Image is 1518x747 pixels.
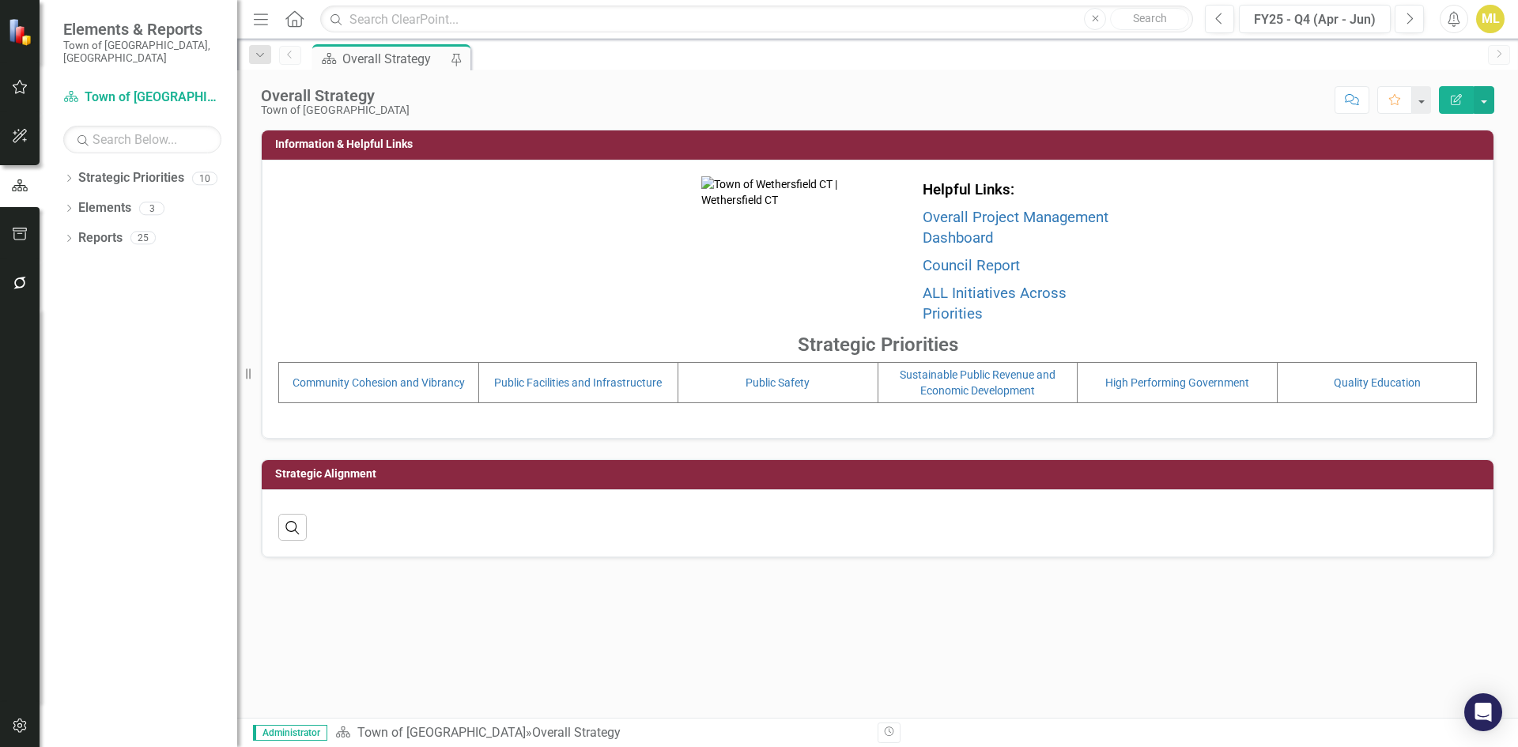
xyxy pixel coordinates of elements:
[63,89,221,107] a: Town of [GEOGRAPHIC_DATA]
[78,199,131,217] a: Elements
[532,725,621,740] div: Overall Strategy
[63,39,221,65] small: Town of [GEOGRAPHIC_DATA], [GEOGRAPHIC_DATA]
[261,104,410,116] div: Town of [GEOGRAPHIC_DATA]
[1464,693,1502,731] div: Open Intercom Messenger
[1244,10,1385,29] div: FY25 - Q4 (Apr - Jun)
[320,6,1193,33] input: Search ClearPoint...
[78,169,184,187] a: Strategic Priorities
[701,176,852,327] img: Town of Wethersfield CT | Wethersfield CT
[293,376,465,389] a: Community Cohesion and Vibrancy
[192,172,217,185] div: 10
[923,181,1014,198] strong: Helpful Links:
[923,285,1067,323] a: ALL Initiatives Across Priorities
[130,232,156,245] div: 25
[335,724,866,742] div: »
[342,49,447,69] div: Overall Strategy
[275,468,1486,480] h3: Strategic Alignment
[253,725,327,741] span: Administrator
[494,376,662,389] a: Public Facilities and Infrastructure
[261,87,410,104] div: Overall Strategy
[139,202,164,215] div: 3
[357,725,526,740] a: Town of [GEOGRAPHIC_DATA]
[900,368,1055,397] a: Sustainable Public Revenue and Economic Development
[923,257,1020,274] a: Council Report
[63,126,221,153] input: Search Below...
[78,229,123,247] a: Reports
[275,138,1486,150] h3: Information & Helpful Links
[1110,8,1189,30] button: Search
[923,209,1108,247] a: Overall Project Management Dashboard
[63,20,221,39] span: Elements & Reports
[1105,376,1249,389] a: High Performing Government
[1476,5,1505,33] button: ML
[798,334,958,356] strong: Strategic Priorities
[7,17,36,46] img: ClearPoint Strategy
[1334,376,1421,389] a: Quality Education
[1133,12,1167,25] span: Search
[746,376,810,389] a: Public Safety
[1239,5,1391,33] button: FY25 - Q4 (Apr - Jun)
